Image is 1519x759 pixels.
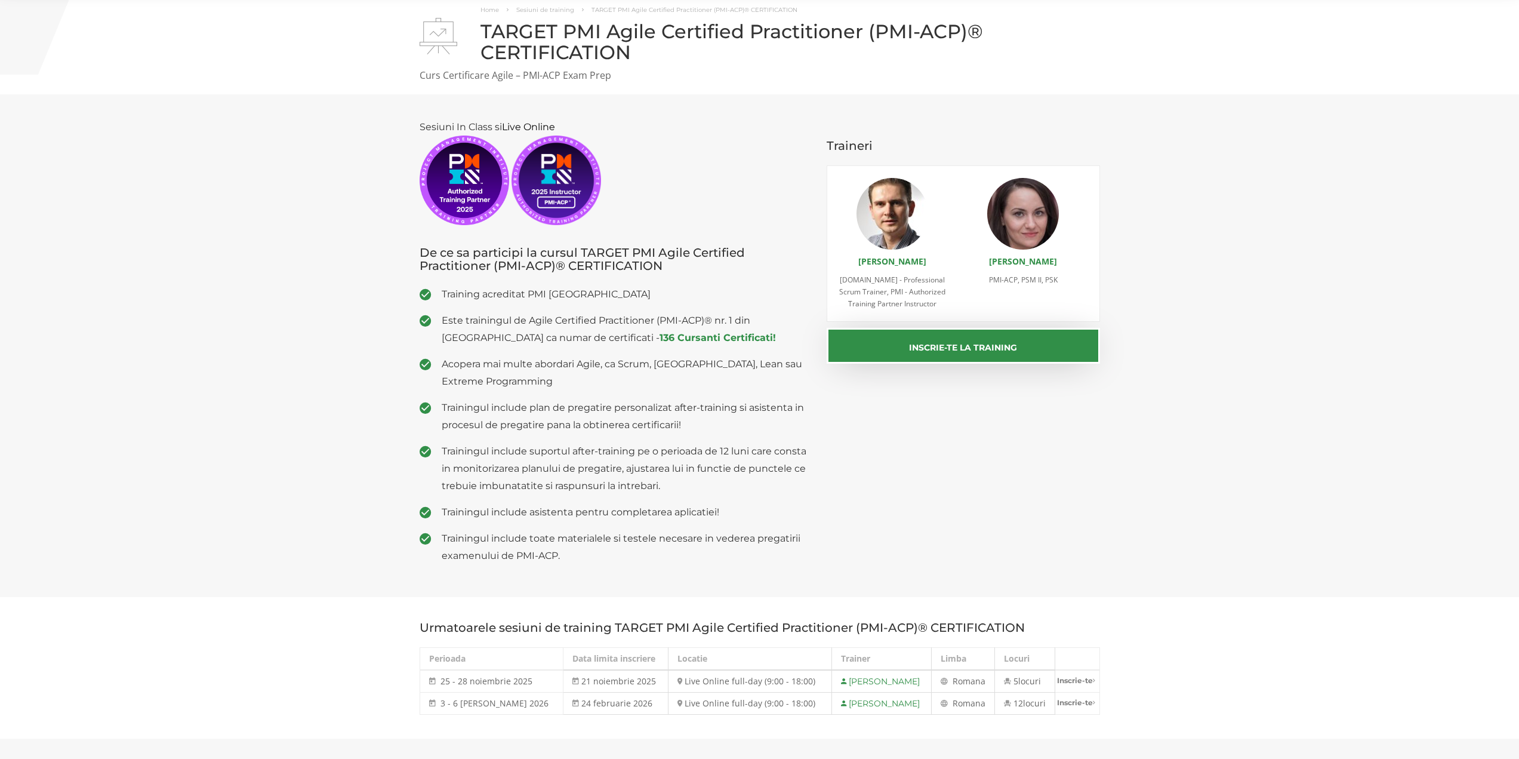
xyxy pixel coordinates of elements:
[442,312,809,346] span: Este trainingul de Agile Certified Practitioner (PMI-ACP)® nr. 1 din [GEOGRAPHIC_DATA] ca numar d...
[420,621,1100,634] h3: Urmatoarele sesiuni de training TARGET PMI Agile Certified Practitioner (PMI-ACP)® CERTIFICATION
[420,18,457,54] img: TARGET PMI Agile Certified Practitioner (PMI-ACP)® CERTIFICATION
[995,693,1055,715] td: 12
[987,178,1059,250] img: Cristina Lupu
[442,530,809,564] span: Trainingul include toate materialele si testele necesare in vederea pregatirii examenului de PMI-...
[563,648,668,671] th: Data limita inscriere
[953,675,963,687] span: Ro
[1018,675,1041,687] span: locuri
[660,332,776,343] a: 136 Cursanti Certificati!
[668,693,832,715] td: Live Online full-day (9:00 - 18:00)
[963,675,985,687] span: mana
[995,648,1055,671] th: Locuri
[989,256,1057,267] a: [PERSON_NAME]
[502,121,555,133] span: Live Online
[1055,671,1099,690] a: Inscrie-te
[668,670,832,693] td: Live Online full-day (9:00 - 18:00)
[442,443,809,494] span: Trainingul include suportul after-training pe o perioada de 12 luni care consta in monitorizarea ...
[1023,697,1046,709] span: locuri
[440,697,549,709] span: 3 - 6 [PERSON_NAME] 2026
[856,178,928,250] img: Mihai Olaru
[827,328,1100,364] button: Inscrie-te la training
[442,285,809,303] span: Training acreditat PMI [GEOGRAPHIC_DATA]
[516,6,574,14] a: Sesiuni de training
[563,670,668,693] td: 21 noiembrie 2025
[563,693,668,715] td: 24 februarie 2026
[858,256,926,267] a: [PERSON_NAME]
[442,355,809,390] span: Acopera mai multe abordari Agile, ca Scrum, [GEOGRAPHIC_DATA], Lean sau Extreme Programming
[420,21,1100,63] h1: TARGET PMI Agile Certified Practitioner (PMI-ACP)® CERTIFICATION
[953,697,963,709] span: Ro
[989,275,1058,285] span: PMI-ACP, PSM II, PSK
[932,648,995,671] th: Limba
[420,246,809,272] h3: De ce sa participi la cursul TARGET PMI Agile Certified Practitioner (PMI-ACP)® CERTIFICATION
[963,697,985,709] span: mana
[591,6,797,14] span: TARGET PMI Agile Certified Practitioner (PMI-ACP)® CERTIFICATION
[480,6,499,14] a: Home
[420,69,1100,82] p: Curs Certificare Agile – PMI-ACP Exam Prep
[420,118,809,225] p: Sesiuni In Class si
[827,139,1100,152] h3: Traineri
[995,670,1055,693] td: 5
[831,693,931,715] td: [PERSON_NAME]
[831,648,931,671] th: Trainer
[420,648,563,671] th: Perioada
[440,675,532,687] span: 25 - 28 noiembrie 2025
[1055,693,1099,712] a: Inscrie-te
[442,399,809,434] span: Trainingul include plan de pregatire personalizat after-training si asistenta in procesul de preg...
[442,503,809,521] span: Trainingul include asistenta pentru completarea aplicatiei!
[668,648,832,671] th: Locatie
[839,275,945,309] span: [DOMAIN_NAME] - Professional Scrum Trainer, PMI - Authorized Training Partner Instructor
[831,670,931,693] td: [PERSON_NAME]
